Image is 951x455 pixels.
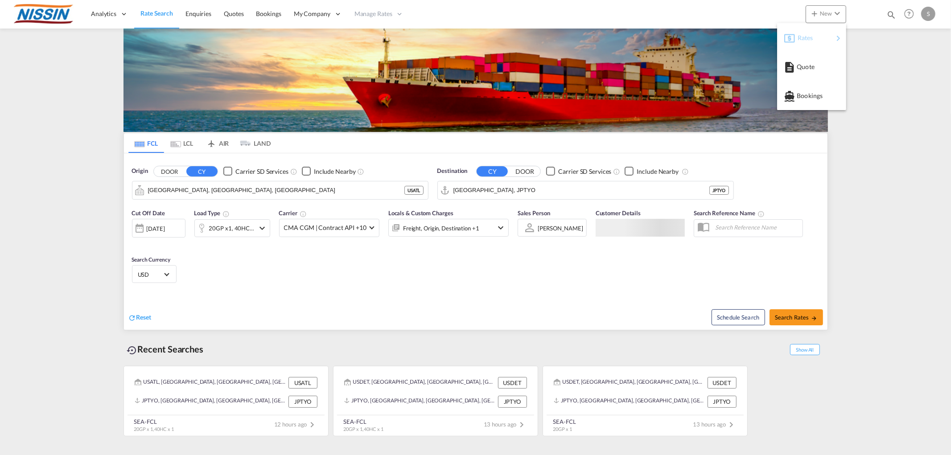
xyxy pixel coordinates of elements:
[797,58,807,76] span: Quote
[784,85,839,107] div: Bookings
[797,87,807,105] span: Bookings
[798,29,808,47] span: Rates
[777,52,846,81] button: Quote
[784,56,839,78] div: Quote
[777,81,846,110] button: Bookings
[833,33,844,44] md-icon: icon-chevron-right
